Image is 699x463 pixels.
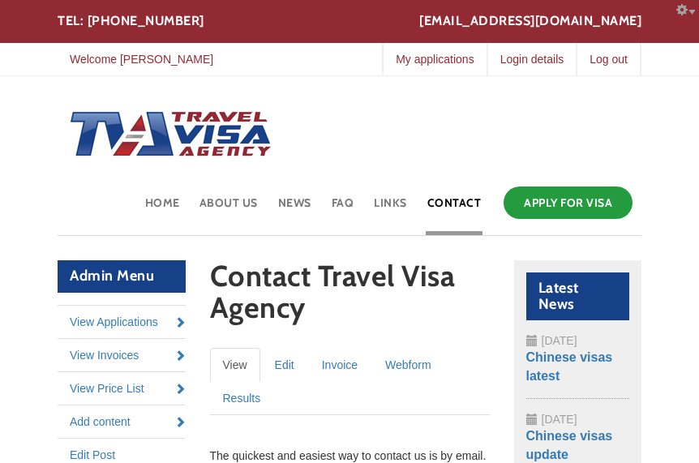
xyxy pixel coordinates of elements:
[419,12,641,31] a: [EMAIL_ADDRESS][DOMAIN_NAME]
[526,429,613,461] a: Chinese visas update
[542,334,577,347] span: [DATE]
[144,182,182,235] a: Home
[58,12,641,31] div: TEL: [PHONE_NUMBER]
[58,339,186,371] a: View Invoices
[58,43,225,75] a: Welcome [PERSON_NAME]
[426,182,483,235] a: Contact
[58,372,186,405] a: View Price List
[198,182,259,235] a: About Us
[58,260,186,293] h2: Admin Menu
[330,182,356,235] a: FAQ
[262,348,307,382] a: Edit
[372,348,444,382] a: Webform
[672,2,695,16] a: Configure
[542,413,577,426] span: [DATE]
[487,43,577,75] a: Login details
[210,260,490,332] h1: Contact Travel Visa Agency
[58,405,186,438] a: Add content
[372,182,409,235] a: Links
[504,186,633,219] a: Apply for Visa
[58,306,186,338] a: View Applications
[58,95,273,176] img: Home
[576,43,640,75] a: Log out
[382,43,487,75] a: My applications
[309,348,371,382] a: Invoice
[526,272,630,321] h2: Latest News
[526,350,613,383] a: Chinese visas latest
[277,182,313,235] a: News
[210,348,260,382] a: View
[210,381,274,415] a: Results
